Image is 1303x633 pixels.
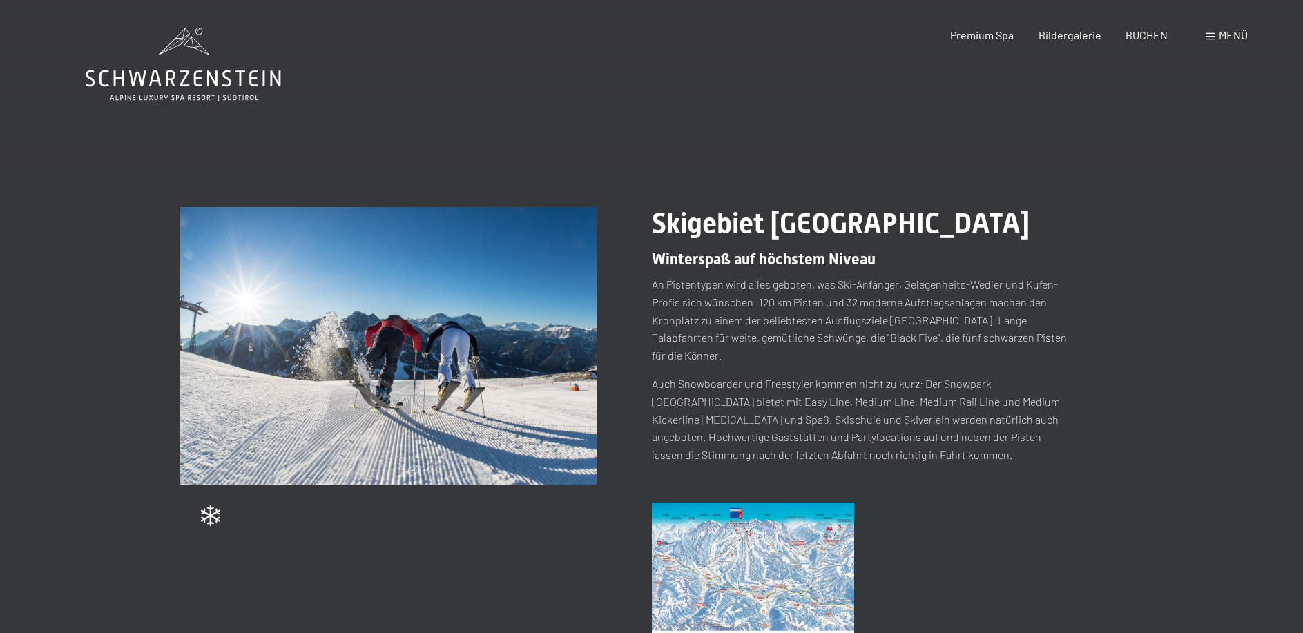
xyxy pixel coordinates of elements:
span: Menü [1219,28,1248,41]
a: BUCHEN [1126,28,1168,41]
a: Bildergalerie [1039,28,1101,41]
p: Auch Snowboarder und Freestyler kommen nicht zu kurz: Der Snowpark [GEOGRAPHIC_DATA] bietet mit E... [652,375,1068,463]
a: Premium Spa [950,28,1014,41]
span: Winterspaß auf höchstem Niveau [652,251,876,268]
img: Skigebiet Kronplatz [180,207,597,485]
p: An Pistentypen wird alles geboten, was Ski-Anfänger, Gelegenheits-Wedler und Kufen-Profis sich wü... [652,275,1068,364]
span: Skigebiet [GEOGRAPHIC_DATA] [652,207,1030,240]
